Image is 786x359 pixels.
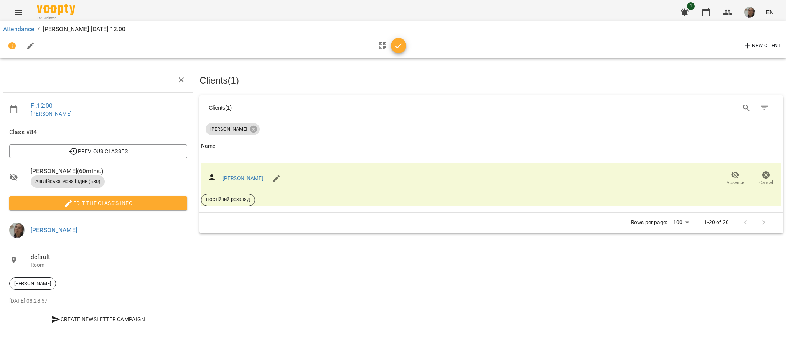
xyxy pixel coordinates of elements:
img: Voopty Logo [37,4,75,15]
span: For Business [37,16,75,21]
span: Class #84 [9,128,187,137]
div: Name [201,141,215,151]
a: [PERSON_NAME] [31,111,72,117]
button: Create Newsletter Campaign [9,312,187,326]
button: Cancel [751,168,781,189]
span: [PERSON_NAME] ( 60 mins. ) [31,167,187,176]
span: EN [766,8,774,16]
span: Name [201,141,781,151]
p: Rows per page: [631,219,667,226]
span: [PERSON_NAME] [10,280,56,287]
button: Filter [755,99,774,117]
span: Absence [727,179,744,186]
span: default [31,252,187,262]
a: [PERSON_NAME] [31,226,77,234]
p: Room [31,261,187,269]
div: [PERSON_NAME] [206,123,260,135]
button: Absence [720,168,751,189]
button: Edit the class's Info [9,196,187,210]
div: 100 [670,217,692,228]
h3: Clients ( 1 ) [199,75,783,85]
img: 58bf4a397342a29a09d587cea04c76fb.jpg [744,7,755,18]
p: 1-20 of 20 [704,219,728,226]
button: Menu [9,3,28,21]
button: Previous Classes [9,144,187,158]
span: [PERSON_NAME] [206,126,252,133]
li: / [37,25,40,34]
div: Clients ( 1 ) [209,104,484,111]
span: Cancel [759,179,773,186]
div: [PERSON_NAME] [9,277,56,290]
a: [PERSON_NAME] [222,175,264,181]
span: Постійний розклад [201,196,255,203]
p: [PERSON_NAME] [DATE] 12:00 [43,25,126,34]
a: Attendance [3,25,34,33]
div: Table Toolbar [199,95,783,120]
button: EN [763,5,777,19]
span: 1 [687,2,695,10]
span: Create Newsletter Campaign [12,315,184,324]
button: Search [737,99,756,117]
nav: breadcrumb [3,25,783,34]
span: Англійська мова індив (530) [31,178,105,185]
span: Previous Classes [15,147,181,156]
a: Fr , 12:00 [31,102,53,109]
span: Edit the class's Info [15,198,181,208]
p: [DATE] 08:28:57 [9,297,187,305]
span: New Client [743,41,781,51]
button: New Client [741,40,783,52]
div: Sort [201,141,215,151]
img: 58bf4a397342a29a09d587cea04c76fb.jpg [9,223,25,238]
